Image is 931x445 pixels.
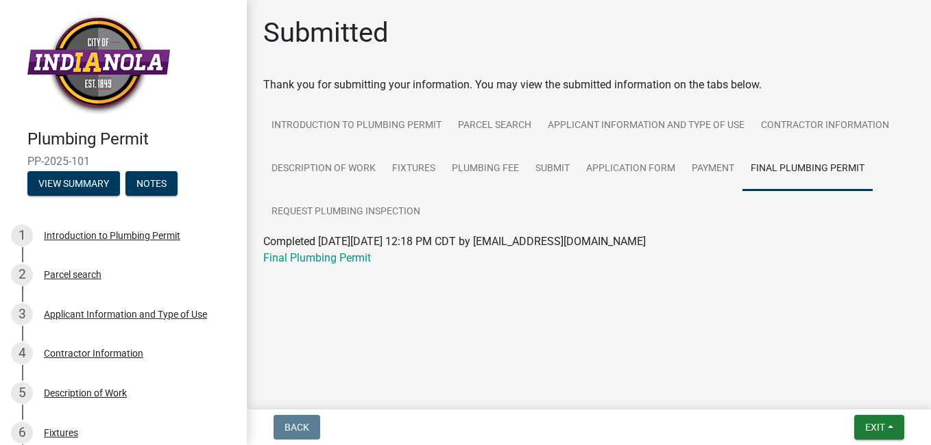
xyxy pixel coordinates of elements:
[125,179,178,190] wm-modal-confirm: Notes
[854,415,904,440] button: Exit
[44,428,78,437] div: Fixtures
[384,147,444,191] a: Fixtures
[27,179,120,190] wm-modal-confirm: Summary
[285,422,309,433] span: Back
[11,422,33,444] div: 6
[27,14,170,115] img: City of Indianola, Iowa
[27,129,236,149] h4: Plumbing Permit
[11,264,33,285] div: 2
[44,270,101,279] div: Parcel search
[444,147,527,191] a: Plumbing Fee
[44,231,180,240] div: Introduction to Plumbing Permit
[263,147,384,191] a: Description of Work
[27,171,120,196] button: View Summary
[450,104,540,148] a: Parcel search
[125,171,178,196] button: Notes
[263,190,428,234] a: Request Plumbing Inspection
[865,422,885,433] span: Exit
[11,303,33,325] div: 3
[742,147,873,191] a: Final Plumbing Permit
[11,342,33,364] div: 4
[527,147,578,191] a: Submit
[11,225,33,246] div: 1
[274,415,320,440] button: Back
[578,147,684,191] a: Application Form
[263,104,450,148] a: Introduction to Plumbing Permit
[11,382,33,404] div: 5
[540,104,753,148] a: Applicant Information and Type of Use
[27,155,219,168] span: PP-2025-101
[753,104,897,148] a: Contractor Information
[263,251,371,264] a: Final Plumbing Permit
[263,235,646,248] span: Completed [DATE][DATE] 12:18 PM CDT by [EMAIL_ADDRESS][DOMAIN_NAME]
[44,309,207,319] div: Applicant Information and Type of Use
[44,348,143,358] div: Contractor Information
[44,388,127,398] div: Description of Work
[684,147,742,191] a: Payment
[263,16,389,49] h1: Submitted
[263,77,915,93] div: Thank you for submitting your information. You may view the submitted information on the tabs below.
